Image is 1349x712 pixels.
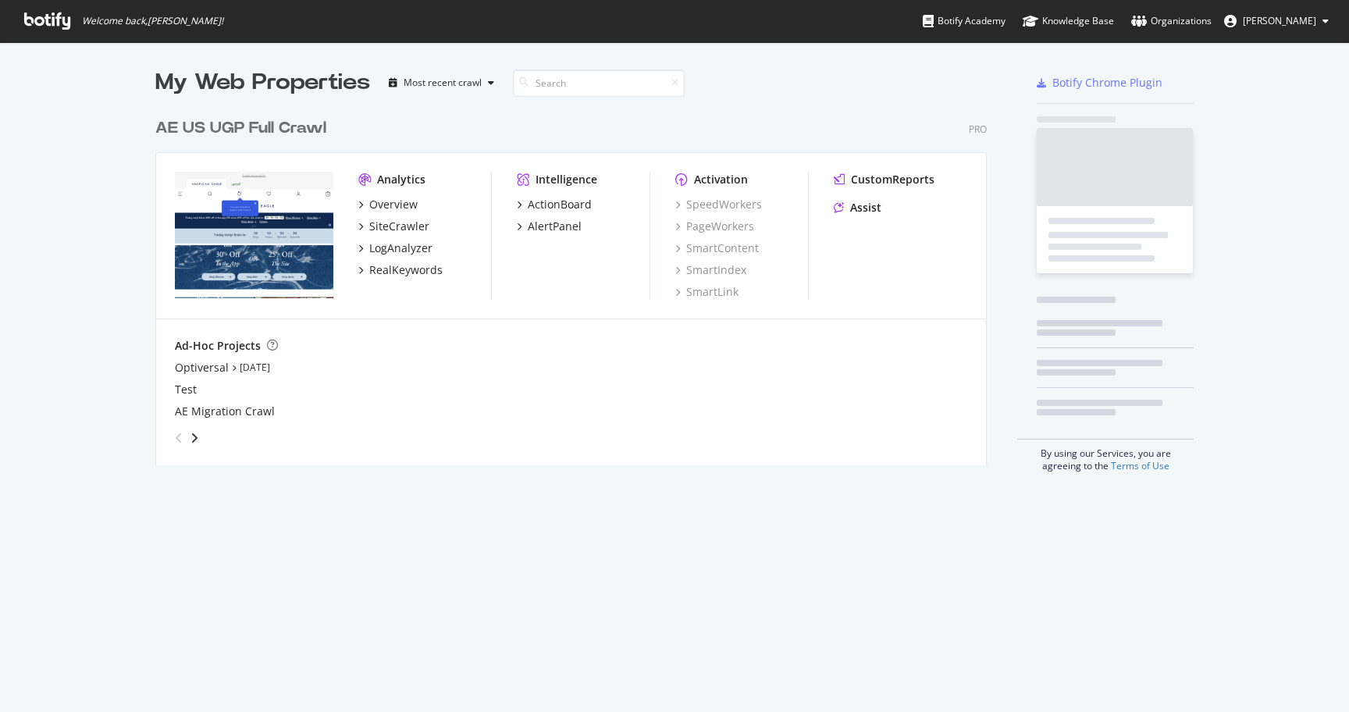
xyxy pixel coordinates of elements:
[1017,439,1194,472] div: By using our Services, you are agreeing to the
[175,172,333,298] img: www.ae.com
[1243,14,1316,27] span: Melanie Vadney
[358,262,443,278] a: RealKeywords
[850,200,881,215] div: Assist
[694,172,748,187] div: Activation
[383,70,500,95] button: Most recent crawl
[377,172,425,187] div: Analytics
[675,262,746,278] a: SmartIndex
[969,123,987,136] div: Pro
[369,219,429,234] div: SiteCrawler
[517,219,582,234] a: AlertPanel
[517,197,592,212] a: ActionBoard
[528,219,582,234] div: AlertPanel
[1212,9,1341,34] button: [PERSON_NAME]
[240,361,270,374] a: [DATE]
[404,78,482,87] div: Most recent crawl
[155,117,333,140] a: AE US UGP Full Crawl
[155,67,370,98] div: My Web Properties
[358,240,432,256] a: LogAnalyzer
[155,98,999,465] div: grid
[675,284,739,300] a: SmartLink
[175,360,229,376] a: Optiversal
[175,338,261,354] div: Ad-Hoc Projects
[675,197,762,212] a: SpeedWorkers
[155,117,326,140] div: AE US UGP Full Crawl
[834,172,934,187] a: CustomReports
[82,15,223,27] span: Welcome back, [PERSON_NAME] !
[358,197,418,212] a: Overview
[923,13,1006,29] div: Botify Academy
[169,425,189,450] div: angle-left
[528,197,592,212] div: ActionBoard
[675,240,759,256] a: SmartContent
[536,172,597,187] div: Intelligence
[175,382,197,397] a: Test
[1052,75,1162,91] div: Botify Chrome Plugin
[189,430,200,446] div: angle-right
[851,172,934,187] div: CustomReports
[1111,459,1169,472] a: Terms of Use
[369,197,418,212] div: Overview
[513,69,685,97] input: Search
[1131,13,1212,29] div: Organizations
[1023,13,1114,29] div: Knowledge Base
[369,262,443,278] div: RealKeywords
[1037,75,1162,91] a: Botify Chrome Plugin
[358,219,429,234] a: SiteCrawler
[675,219,754,234] a: PageWorkers
[834,200,881,215] a: Assist
[175,404,275,419] a: AE Migration Crawl
[369,240,432,256] div: LogAnalyzer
